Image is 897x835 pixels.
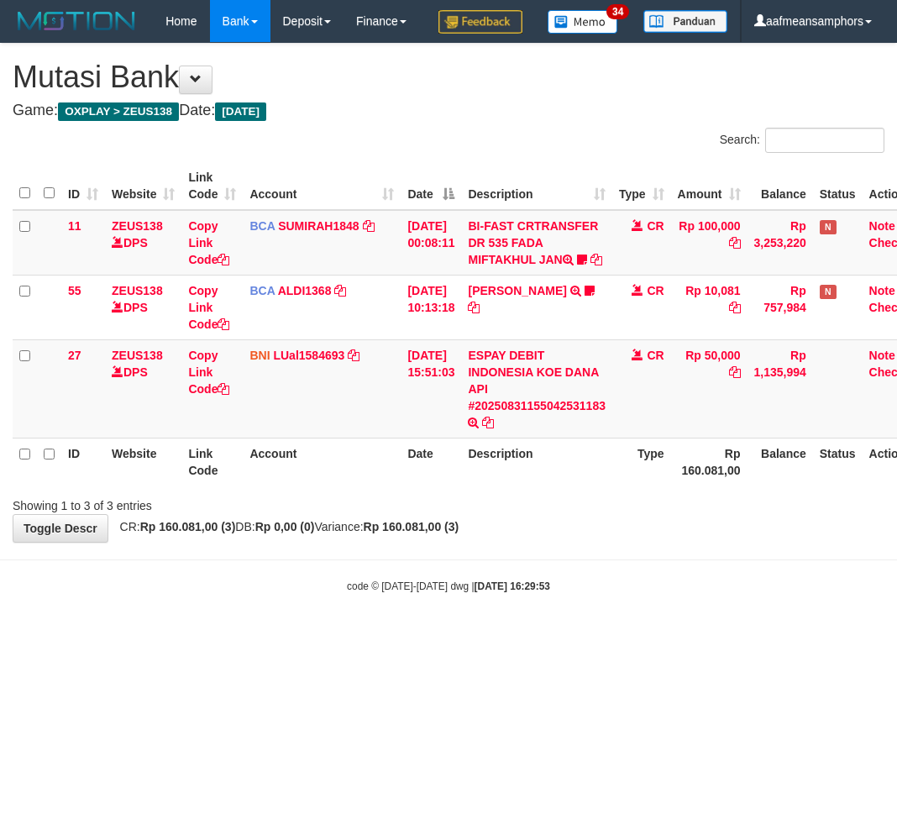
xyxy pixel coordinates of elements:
img: Button%20Memo.svg [548,10,618,34]
a: Copy Link Code [188,219,229,266]
a: Copy Link Code [188,284,229,331]
span: CR [647,219,664,233]
a: Copy ESPAY DEBIT INDONESIA KOE DANA API #20250831155042531183 to clipboard [482,416,494,429]
a: ZEUS138 [112,284,163,297]
h4: Game: Date: [13,102,884,119]
td: Rp 50,000 [671,339,747,438]
th: Link Code: activate to sort column ascending [181,162,243,210]
strong: Rp 0,00 (0) [255,520,315,533]
th: Website: activate to sort column ascending [105,162,181,210]
strong: Rp 160.081,00 (3) [140,520,236,533]
th: Date: activate to sort column descending [401,162,461,210]
td: Rp 757,984 [747,275,813,339]
th: ID: activate to sort column ascending [61,162,105,210]
a: Copy Rp 100,000 to clipboard [729,236,741,249]
img: MOTION_logo.png [13,8,140,34]
a: ESPAY DEBIT INDONESIA KOE DANA API #20250831155042531183 [468,349,606,412]
span: 11 [68,219,81,233]
img: Feedback.jpg [438,10,522,34]
strong: [DATE] 16:29:53 [475,580,550,592]
th: Description [461,438,612,486]
a: ZEUS138 [112,219,163,233]
a: ZEUS138 [112,349,163,362]
span: Has Note [820,285,837,299]
td: DPS [105,210,181,276]
a: Note [869,284,895,297]
td: [DATE] 00:08:11 [401,210,461,276]
a: Copy Rp 10,081 to clipboard [729,301,741,314]
a: Copy LUal1584693 to clipboard [348,349,359,362]
input: Search: [765,128,884,153]
span: CR: DB: Variance: [112,520,459,533]
img: panduan.png [643,10,727,33]
a: [PERSON_NAME] [468,284,566,297]
span: 27 [68,349,81,362]
th: Account: activate to sort column ascending [243,162,401,210]
span: BCA [249,219,275,233]
label: Search: [720,128,884,153]
span: CR [647,349,664,362]
a: Copy BI-FAST CRTRANSFER DR 535 FADA MIFTAKHUL JAN to clipboard [590,253,602,266]
th: Status [813,438,863,486]
th: Status [813,162,863,210]
a: Copy Rp 50,000 to clipboard [729,365,741,379]
a: Note [869,219,895,233]
th: Link Code [181,438,243,486]
th: Website [105,438,181,486]
th: Rp 160.081,00 [671,438,747,486]
span: BNI [249,349,270,362]
td: Rp 100,000 [671,210,747,276]
span: BCA [249,284,275,297]
a: LUal1584693 [273,349,344,362]
strong: Rp 160.081,00 (3) [364,520,459,533]
td: Rp 3,253,220 [747,210,813,276]
th: Amount: activate to sort column ascending [671,162,747,210]
td: [DATE] 15:51:03 [401,339,461,438]
td: DPS [105,339,181,438]
a: Copy SUMIRAH1848 to clipboard [363,219,375,233]
span: CR [647,284,664,297]
th: Type: activate to sort column ascending [612,162,671,210]
a: Copy FERLANDA EFRILIDIT to clipboard [468,301,480,314]
a: Toggle Descr [13,514,108,543]
span: [DATE] [215,102,266,121]
td: [DATE] 10:13:18 [401,275,461,339]
span: Has Note [820,220,837,234]
a: Copy ALDI1368 to clipboard [334,284,346,297]
td: Rp 1,135,994 [747,339,813,438]
td: DPS [105,275,181,339]
a: SUMIRAH1848 [278,219,359,233]
div: Showing 1 to 3 of 3 entries [13,491,361,514]
a: Note [869,349,895,362]
th: Description: activate to sort column ascending [461,162,612,210]
small: code © [DATE]-[DATE] dwg | [347,580,550,592]
th: Date [401,438,461,486]
td: Rp 10,081 [671,275,747,339]
th: Account [243,438,401,486]
th: Balance [747,438,813,486]
span: 34 [606,4,629,19]
a: Copy Link Code [188,349,229,396]
th: ID [61,438,105,486]
span: OXPLAY > ZEUS138 [58,102,179,121]
th: Balance [747,162,813,210]
span: 55 [68,284,81,297]
a: ALDI1368 [278,284,332,297]
td: BI-FAST CRTRANSFER DR 535 FADA MIFTAKHUL JAN [461,210,612,276]
h1: Mutasi Bank [13,60,884,94]
th: Type [612,438,671,486]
